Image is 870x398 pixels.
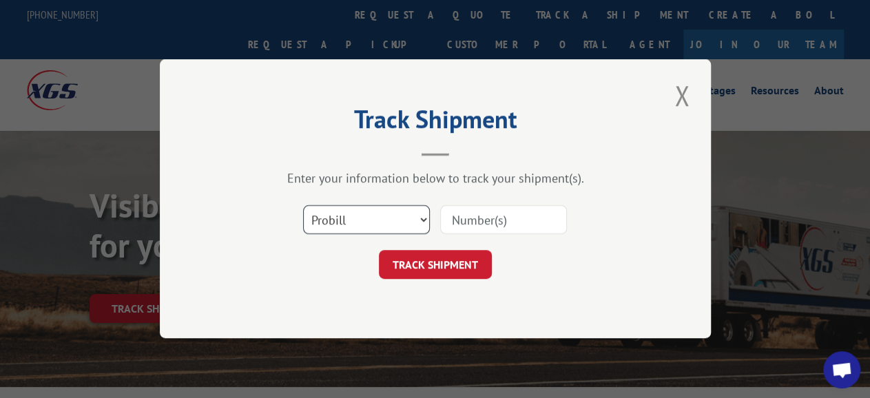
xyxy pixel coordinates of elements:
h2: Track Shipment [229,109,642,136]
input: Number(s) [440,206,567,235]
div: Enter your information below to track your shipment(s). [229,171,642,187]
button: Close modal [670,76,694,114]
button: TRACK SHIPMENT [379,251,492,280]
a: Open chat [823,351,860,388]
